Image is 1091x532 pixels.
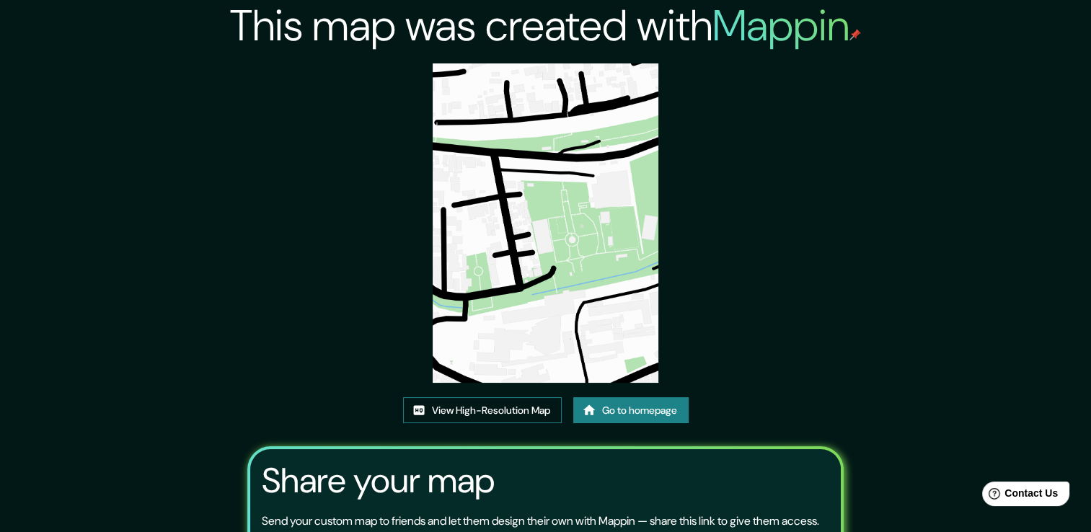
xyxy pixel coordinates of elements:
h3: Share your map [262,461,495,501]
img: mappin-pin [849,29,861,40]
p: Send your custom map to friends and let them design their own with Mappin — share this link to gi... [262,513,819,530]
iframe: Help widget launcher [963,476,1075,516]
a: View High-Resolution Map [403,397,562,424]
img: created-map [433,63,658,383]
a: Go to homepage [573,397,689,424]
